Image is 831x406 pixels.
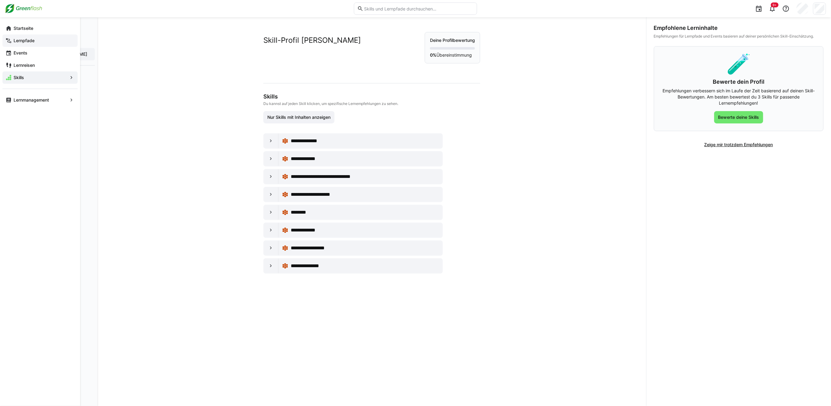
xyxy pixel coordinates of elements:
div: Empfohlene Lerninhalte [654,25,824,31]
h3: Bewerte dein Profil [662,78,816,85]
div: Empfehlungen für Lernpfade und Events basieren auf deiner persönlichen Skill-Einschätzung. [654,34,824,39]
span: Nur Skills mit Inhalten anzeigen [266,114,331,120]
p: Empfehlungen verbessern sich im Laufe der Zeit basierend auf deinen Skill-Bewertungen. Am besten ... [662,88,816,106]
button: Zeige mir trotzdem Empfehlungen [700,139,777,151]
button: Nur Skills mit Inhalten anzeigen [263,111,334,123]
span: Zeige mir trotzdem Empfehlungen [703,142,774,148]
input: Skills und Lernpfade durchsuchen… [363,6,474,11]
button: Bewerte deine Skills [714,111,763,123]
span: Bewerte deine Skills [717,114,760,120]
h2: Skill-Profil [PERSON_NAME] [263,36,361,45]
h3: Skills [263,93,479,100]
p: Deine Profilbewertung [430,37,475,43]
p: Übereinstimmung [430,52,475,58]
div: 🧪 [662,54,816,74]
p: Du kannst auf jeden Skill klicken, um spezifische Lernempfehlungen zu sehen. [263,101,479,106]
span: 9+ [773,3,777,7]
strong: 0% [430,52,436,58]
